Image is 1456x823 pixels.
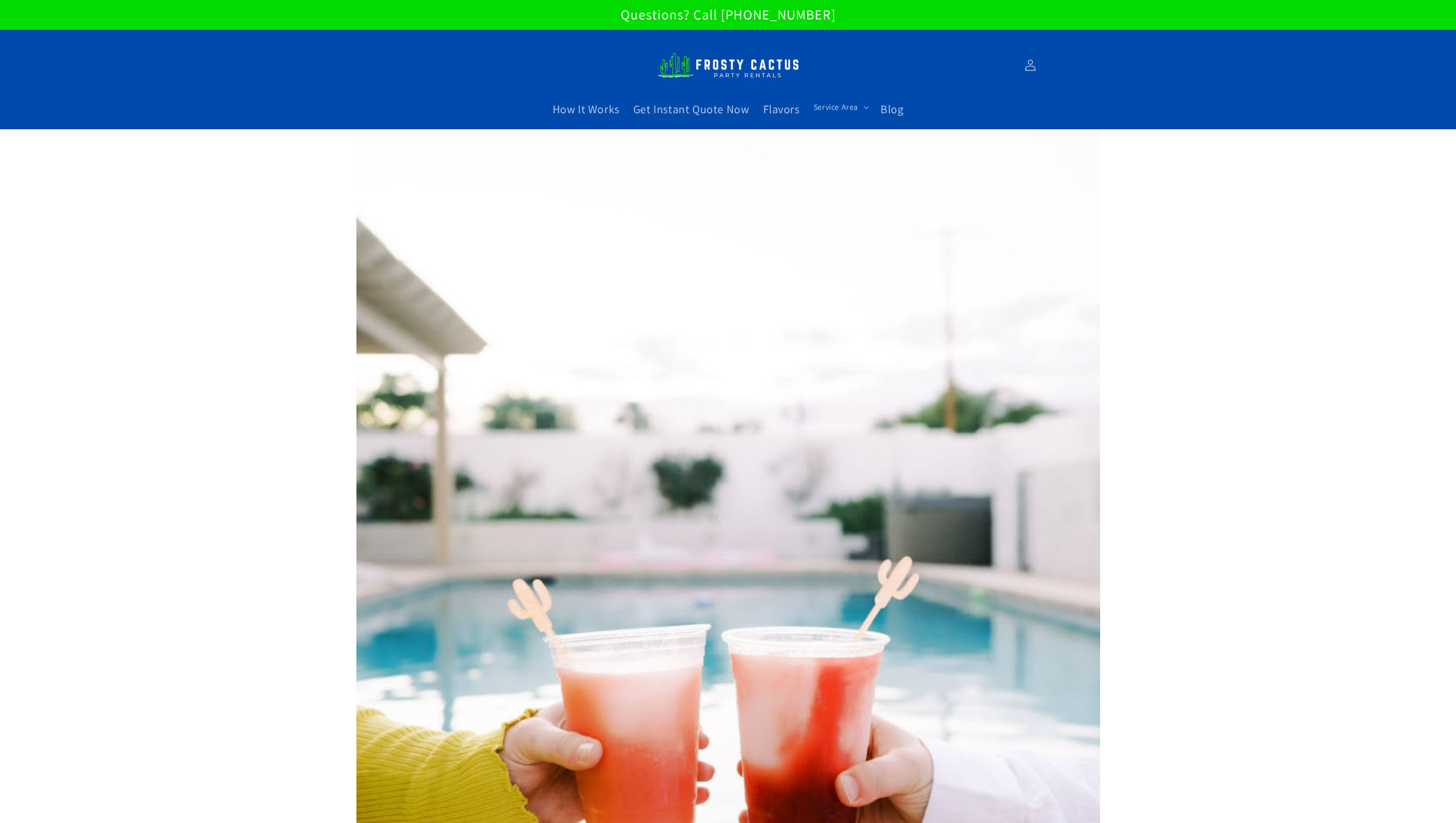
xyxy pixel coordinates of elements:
[874,95,910,124] a: Blog
[657,46,800,85] img: Frosty Cactus Margarita machine rentals Slushy machine rentals dirt soda dirty slushies
[814,102,858,112] span: Service Area
[756,95,807,124] a: Flavors
[807,95,874,119] summary: Service Area
[763,102,800,117] span: Flavors
[626,95,756,124] a: Get Instant Quote Now
[880,102,903,117] span: Blog
[546,95,626,124] a: How It Works
[633,102,749,117] span: Get Instant Quote Now
[553,102,620,117] span: How It Works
